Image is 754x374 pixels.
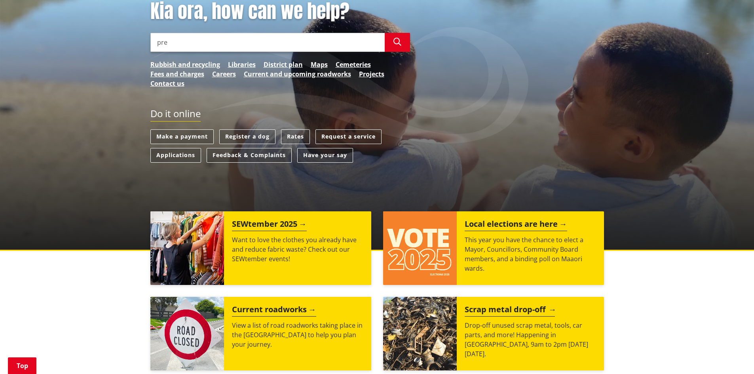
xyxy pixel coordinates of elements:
a: Contact us [150,79,184,88]
a: Current roadworks View a list of road roadworks taking place in the [GEOGRAPHIC_DATA] to help you... [150,297,371,370]
img: Road closed sign [150,297,224,370]
a: Have your say [297,148,353,163]
h2: Local elections are here [465,219,567,231]
h2: Current roadworks [232,305,316,317]
p: Drop-off unused scrap metal, tools, car parts, and more! Happening in [GEOGRAPHIC_DATA], 9am to 2... [465,321,596,359]
img: Vote 2025 [383,211,457,285]
a: Libraries [228,60,256,69]
a: Rubbish and recycling [150,60,220,69]
a: Applications [150,148,201,163]
h2: Scrap metal drop-off [465,305,555,317]
a: Rates [281,129,310,144]
a: Careers [212,69,236,79]
a: Current and upcoming roadworks [244,69,351,79]
p: This year you have the chance to elect a Mayor, Councillors, Community Board members, and a bindi... [465,235,596,273]
a: Fees and charges [150,69,204,79]
a: Request a service [315,129,382,144]
a: Top [8,357,36,374]
p: Want to love the clothes you already have and reduce fabric waste? Check out our SEWtember events! [232,235,363,264]
a: SEWtember 2025 Want to love the clothes you already have and reduce fabric waste? Check out our S... [150,211,371,285]
p: View a list of road roadworks taking place in the [GEOGRAPHIC_DATA] to help you plan your journey. [232,321,363,349]
a: Cemeteries [336,60,371,69]
h2: SEWtember 2025 [232,219,307,231]
img: Scrap metal collection [383,297,457,370]
a: A massive pile of rusted scrap metal, including wheels and various industrial parts, under a clea... [383,297,604,370]
img: SEWtember [150,211,224,285]
a: Local elections are here This year you have the chance to elect a Mayor, Councillors, Community B... [383,211,604,285]
a: Projects [359,69,384,79]
a: District plan [264,60,303,69]
h2: Do it online [150,108,201,122]
a: Maps [311,60,328,69]
a: Make a payment [150,129,214,144]
a: Feedback & Complaints [207,148,292,163]
input: Search input [150,33,385,52]
a: Register a dog [219,129,275,144]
